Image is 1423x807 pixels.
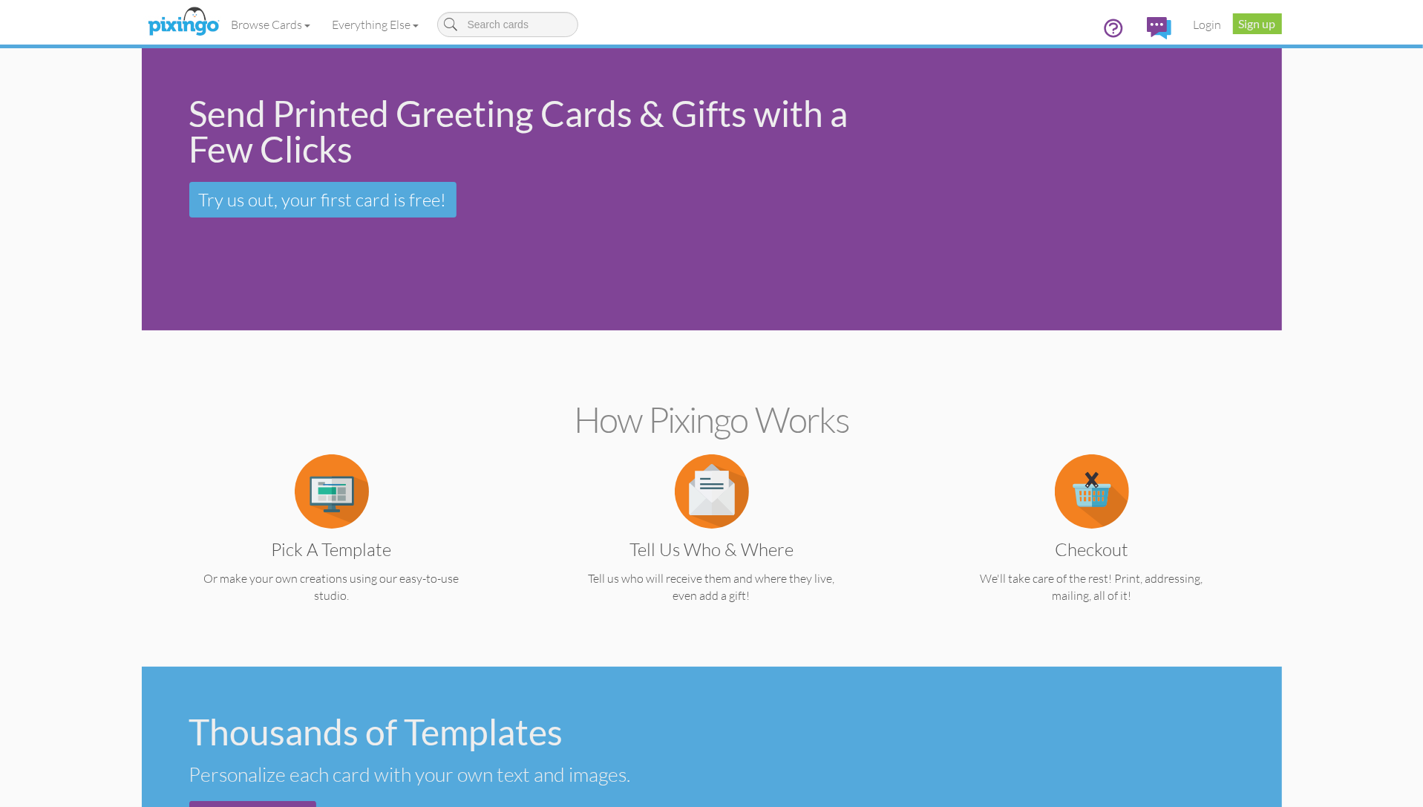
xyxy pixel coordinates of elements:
a: Try us out, your first card is free! [189,182,457,218]
a: Everything Else [321,6,430,43]
div: Send Printed Greeting Cards & Gifts with a Few Clicks [189,96,890,167]
img: comments.svg [1147,17,1171,39]
p: We'll take care of the rest! Print, addressing, mailing, all of it! [931,570,1253,604]
a: Sign up [1233,13,1282,34]
div: Thousands of Templates [189,714,700,750]
a: Checkout We'll take care of the rest! Print, addressing, mailing, all of it! [931,483,1253,604]
img: item.alt [675,454,749,529]
img: item.alt [295,454,369,529]
h2: How Pixingo works [168,400,1256,440]
h3: Pick a Template [182,540,482,559]
a: Pick a Template Or make your own creations using our easy-to-use studio. [171,483,493,604]
img: pixingo logo [144,4,223,41]
div: Personalize each card with your own text and images. [189,762,700,786]
a: Login [1182,6,1233,43]
span: Try us out, your first card is free! [199,189,447,211]
p: Tell us who will receive them and where they live, even add a gift! [551,570,873,604]
h3: Checkout [942,540,1242,559]
a: Browse Cards [220,6,321,43]
p: Or make your own creations using our easy-to-use studio. [171,570,493,604]
h3: Tell us Who & Where [562,540,862,559]
img: item.alt [1055,454,1129,529]
a: Tell us Who & Where Tell us who will receive them and where they live, even add a gift! [551,483,873,604]
input: Search cards [437,12,578,37]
